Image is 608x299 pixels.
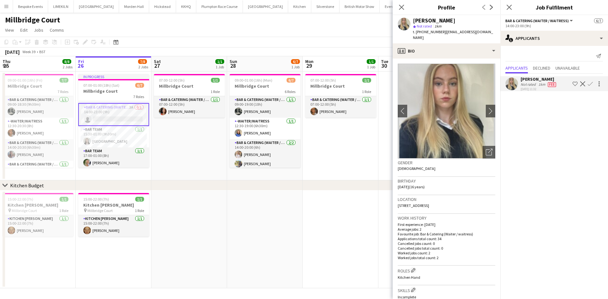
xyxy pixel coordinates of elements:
p: Applications total count: 34 [398,236,495,241]
app-card-role: Kitchen [PERSON_NAME]1/115:00-22:00 (7h)[PERSON_NAME] [3,215,73,237]
h3: Birthday [398,178,495,184]
div: [DATE] 11:32 [521,87,557,91]
app-card-role: Bar & Catering (Waiter / waitress)3A0/114:00-23:00 (9h) [78,103,149,126]
span: Millbridge Court [12,208,37,213]
span: [STREET_ADDRESS] [398,203,429,208]
span: Fri [78,59,84,64]
h3: Millbridge Court [154,83,225,89]
span: Bar & Catering (Waiter / waitress) [505,18,569,23]
span: 6/7 [135,83,144,88]
div: 09:00-01:00 (16h) (Fri)7/7Millbridge Court7 RolesBar & Catering (Waiter / waitress)1/109:00-18:30... [3,74,73,168]
span: 1/1 [135,197,144,202]
h3: Kitchen [PERSON_NAME] [3,202,73,208]
span: Declined [533,66,550,70]
p: Worked jobs count: 2 [398,251,495,255]
h3: Millbridge Court [78,88,149,94]
p: Cancelled jobs count: 0 [398,241,495,246]
span: 6/7 [594,18,603,23]
app-job-card: 07:00-12:00 (5h)1/1Millbridge Court1 RoleBar & Catering (Waiter / waitress)1/107:00-12:00 (5h)[PE... [305,74,376,118]
span: 28 [229,62,237,69]
span: 27 [153,62,161,69]
app-job-card: In progress07:00-01:00 (18h) (Sat)6/7Millbridge Court7 Roles[PERSON_NAME]Bar & Catering (Waiter /... [78,74,149,168]
img: Crew avatar or photo [398,64,495,159]
button: Bar & Catering (Waiter / waitress) [505,18,574,23]
h3: Gender [398,160,495,165]
div: Crew has different fees then in role [547,82,557,87]
div: 1 Job [367,65,375,69]
span: 1km [433,24,443,28]
span: 1/1 [211,78,220,83]
button: [GEOGRAPHIC_DATA] [243,0,288,13]
button: British Motor Show [339,0,380,13]
div: [PERSON_NAME] [521,76,557,82]
h3: Roles [398,267,495,274]
app-card-role: Kitchen [PERSON_NAME]1/115:00-22:00 (7h)[PERSON_NAME] [78,215,149,237]
div: 14:00-23:00 (9h) [505,23,603,28]
span: t. [PHONE_NUMBER] [413,29,446,34]
span: 7 Roles [133,94,144,99]
span: 1 Role [211,89,220,94]
button: LIMEKILN [48,0,74,13]
div: 2 Jobs [63,65,73,69]
span: 8/8 [62,59,71,64]
span: 25 [2,62,10,69]
span: Kitchen Hand [398,275,420,280]
span: 7 Roles [58,89,68,94]
span: 1/1 [60,197,68,202]
button: Morden Hall [119,0,149,13]
span: Fee [548,82,556,87]
h3: Millbridge Court [305,83,376,89]
app-job-card: 07:00-12:00 (5h)1/1Millbridge Court1 RoleBar & Catering (Waiter / waitress)1/107:00-12:00 (5h)[PE... [154,74,225,118]
app-job-card: 15:00-22:00 (7h)1/1Kitchen [PERSON_NAME] Millbridge Court1 RoleKitchen [PERSON_NAME]1/115:00-22:0... [78,193,149,237]
span: Sun [230,59,237,64]
app-card-role: Bar Team1/115:30-01:00 (9h30m)[GEOGRAPHIC_DATA] [78,126,149,147]
button: KKHQ [176,0,196,13]
div: 1 Job [216,65,224,69]
span: 7/8 [138,59,147,64]
span: View [5,27,14,33]
app-card-role: -Waiter/Waitress1/112:30-19:00 (6h30m)[PERSON_NAME] [230,118,301,139]
span: 26 [77,62,84,69]
span: 1/1 [362,78,371,83]
h3: Work history [398,215,495,221]
span: 07:00-12:00 (5h) [310,78,336,83]
div: In progress [78,74,149,79]
div: [DATE] [5,49,20,55]
span: 15:00-22:00 (7h) [8,197,33,202]
button: [GEOGRAPHIC_DATA] [74,0,119,13]
span: 6/7 [291,59,300,64]
span: 1/1 [367,59,376,64]
span: 09:00-01:00 (16h) (Mon) [235,78,272,83]
app-job-card: 15:00-22:00 (7h)1/1Kitchen [PERSON_NAME] Millbridge Court1 RoleKitchen [PERSON_NAME]1/115:00-22:0... [3,193,73,237]
span: | [EMAIL_ADDRESS][DOMAIN_NAME] [413,29,493,40]
h3: Skills [398,287,495,293]
button: Plumpton Race Course [196,0,243,13]
app-card-role: Bar & Catering (Waiter / waitress)1/107:00-12:00 (5h)[PERSON_NAME] [154,96,225,118]
span: Comms [50,27,64,33]
span: Not rated [417,24,432,28]
span: Unavailable [555,66,580,70]
app-card-role: Bar & Catering (Waiter / waitress)1/107:00-12:00 (5h)[PERSON_NAME] [305,96,376,118]
div: Not rated [521,82,537,87]
h3: Location [398,196,495,202]
h3: Millbridge Court [230,83,301,89]
div: 1 Job [291,65,300,69]
span: [DEMOGRAPHIC_DATA] [398,166,435,171]
span: Week 39 [21,49,37,54]
div: Kitchen Budget [10,182,44,189]
h3: Millbridge Court [3,83,73,89]
span: 1 Role [362,89,371,94]
span: 07:00-12:00 (5h) [159,78,185,83]
span: Applicants [505,66,528,70]
div: [PERSON_NAME] [413,18,455,23]
div: 2 Jobs [138,65,148,69]
span: Tue [381,59,388,64]
span: 1 Role [59,208,68,213]
div: Bio [393,43,500,59]
h1: Millbridge Court [5,15,60,25]
span: 6 Roles [285,89,295,94]
button: Events [380,0,401,13]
